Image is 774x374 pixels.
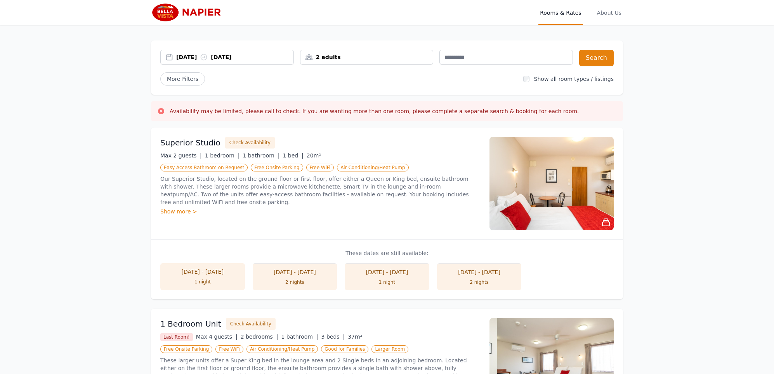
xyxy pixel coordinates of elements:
[176,53,293,61] div: [DATE] [DATE]
[306,164,334,171] span: Free WiFi
[241,334,278,340] span: 2 bedrooms |
[579,50,614,66] button: Search
[371,345,408,353] span: Larger Room
[225,137,275,149] button: Check Availability
[445,268,514,276] div: [DATE] - [DATE]
[307,152,321,159] span: 20m²
[170,107,579,115] h3: Availability may be limited, please call to check. If you are wanting more than one room, please ...
[168,268,237,276] div: [DATE] - [DATE]
[281,334,318,340] span: 1 bathroom |
[160,72,205,86] span: More Filters
[321,334,345,340] span: 3 beds |
[205,152,240,159] span: 1 bedroom |
[243,152,279,159] span: 1 bathroom |
[160,345,212,353] span: Free Onsite Parking
[160,333,193,341] span: Last Room!
[160,137,220,148] h3: Superior Studio
[160,249,614,257] p: These dates are still available:
[151,3,226,22] img: Bella Vista Napier
[160,164,248,171] span: Easy Access Bathroom on Request
[226,318,276,330] button: Check Availability
[160,208,480,215] div: Show more >
[352,268,422,276] div: [DATE] - [DATE]
[352,279,422,285] div: 1 night
[445,279,514,285] div: 2 nights
[534,76,614,82] label: Show all room types / listings
[160,152,202,159] span: Max 2 guests |
[283,152,303,159] span: 1 bed |
[348,334,362,340] span: 37m²
[215,345,243,353] span: Free WiFi
[251,164,303,171] span: Free Onsite Parking
[196,334,238,340] span: Max 4 guests |
[260,268,330,276] div: [DATE] - [DATE]
[300,53,433,61] div: 2 adults
[321,345,368,353] span: Good for Families
[337,164,408,171] span: Air Conditioning/Heat Pump
[246,345,318,353] span: Air Conditioning/Heat Pump
[160,318,221,329] h3: 1 Bedroom Unit
[168,279,237,285] div: 1 night
[260,279,330,285] div: 2 nights
[160,175,480,206] p: Our Superior Studio, located on the ground floor or first floor, offer either a Queen or King bed...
